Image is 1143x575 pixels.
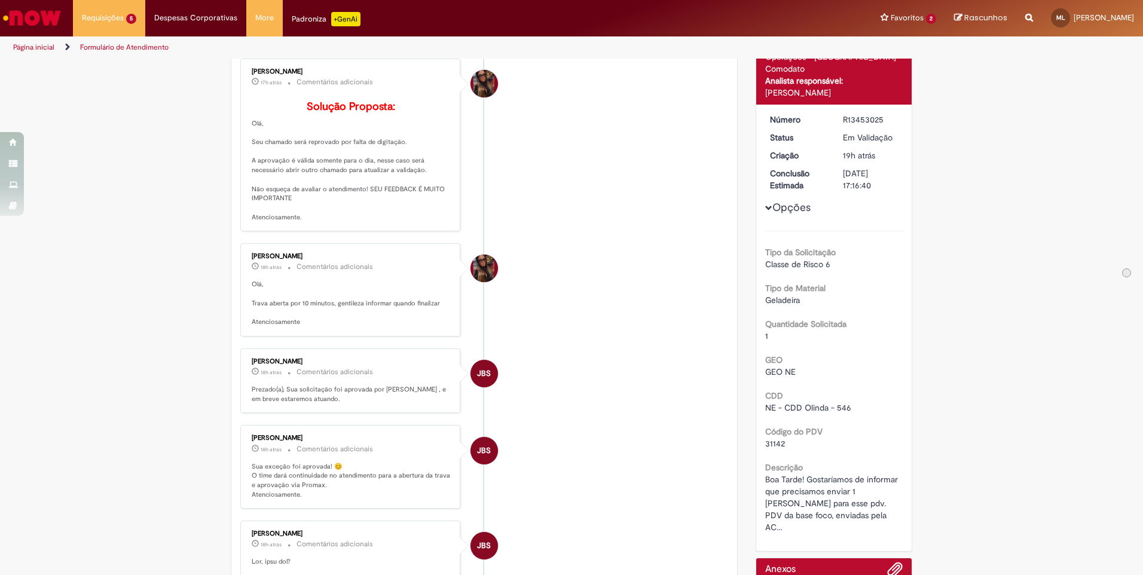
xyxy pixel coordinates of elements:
span: Despesas Corporativas [154,12,237,24]
span: JBS [477,436,491,465]
div: [PERSON_NAME] [252,358,451,365]
div: Jacqueline Batista Shiota [470,532,498,559]
span: More [255,12,274,24]
b: Quantidade Solicitada [765,319,846,329]
span: JBS [477,531,491,560]
time: 27/08/2025 15:08:44 [843,150,875,161]
small: Comentários adicionais [297,367,373,377]
time: 27/08/2025 16:16:40 [261,369,282,376]
time: 27/08/2025 16:16:28 [261,541,282,548]
b: Solução Proposta: [307,100,395,114]
span: NE - CDD Olinda - 546 [765,402,851,413]
span: [PERSON_NAME] [1074,13,1134,23]
b: GEO [765,354,783,365]
div: [PERSON_NAME] [252,68,451,75]
p: Prezado(a), Sua solicitação foi aprovada por [PERSON_NAME] , e em breve estaremos atuando. [252,385,451,403]
div: Operações - [GEOGRAPHIC_DATA] - Comodato [765,51,903,75]
b: Tipo de Material [765,283,826,293]
small: Comentários adicionais [297,539,373,549]
div: [DATE] 17:16:40 [843,167,898,191]
span: Classe de Risco 6 [765,259,830,270]
div: [PERSON_NAME] [252,253,451,260]
div: [PERSON_NAME] [252,435,451,442]
small: Comentários adicionais [297,444,373,454]
p: Olá, Trava aberta por 10 minutos, gentileza informar quando finalizar Atenciosamente [252,280,451,327]
span: 18h atrás [261,541,282,548]
small: Comentários adicionais [297,262,373,272]
span: Rascunhos [964,12,1007,23]
span: 5 [126,14,136,24]
time: 27/08/2025 16:16:35 [261,446,282,453]
p: Olá, Seu chamado será reprovado por falta de digitação. A aprovação é válida somente para o dia, ... [252,101,451,222]
div: Jacqueline Batista Shiota [470,437,498,464]
div: Padroniza [292,12,360,26]
span: 19h atrás [843,150,875,161]
b: Tipo da Solicitação [765,247,836,258]
b: CDD [765,390,783,401]
div: R13453025 [843,114,898,126]
span: Boa Tarde! Gostaríamos de informar que precisamos enviar 1 [PERSON_NAME] para esse pdv. PDV da ba... [765,474,900,533]
span: 1 [765,331,768,341]
span: 18h atrás [261,369,282,376]
dt: Criação [761,149,835,161]
div: [PERSON_NAME] [765,87,903,99]
div: Desiree da Silva Germano [470,70,498,97]
span: Favoritos [891,12,924,24]
span: 17h atrás [261,79,282,86]
span: JBS [477,359,491,388]
div: 27/08/2025 15:08:44 [843,149,898,161]
span: 18h atrás [261,446,282,453]
time: 27/08/2025 17:26:45 [261,79,282,86]
span: 18h atrás [261,264,282,271]
span: GEO NE [765,366,796,377]
p: Sua exceção foi aprovada! 😊 O time dará continuidade no atendimento para a abertura da trava e ap... [252,462,451,500]
div: Desiree da Silva Germano [470,255,498,282]
p: +GenAi [331,12,360,26]
a: Rascunhos [954,13,1007,24]
b: Descrição [765,462,803,473]
dt: Conclusão Estimada [761,167,835,191]
span: 2 [926,14,936,24]
span: 31142 [765,438,785,449]
div: Em Validação [843,131,898,143]
time: 27/08/2025 16:19:50 [261,264,282,271]
b: Código do PDV [765,426,823,437]
span: Requisições [82,12,124,24]
div: [PERSON_NAME] [252,530,451,537]
a: Formulário de Atendimento [80,42,169,52]
a: Página inicial [13,42,54,52]
dt: Status [761,131,835,143]
div: Analista responsável: [765,75,903,87]
img: hide.svg [1123,268,1130,277]
h2: Anexos [765,564,796,575]
span: ML [1056,14,1065,22]
ul: Trilhas de página [9,36,753,59]
small: Comentários adicionais [297,77,373,87]
img: ServiceNow [1,6,63,30]
dt: Número [761,114,835,126]
span: Geladeira [765,295,800,305]
div: Jacqueline Batista Shiota [470,360,498,387]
